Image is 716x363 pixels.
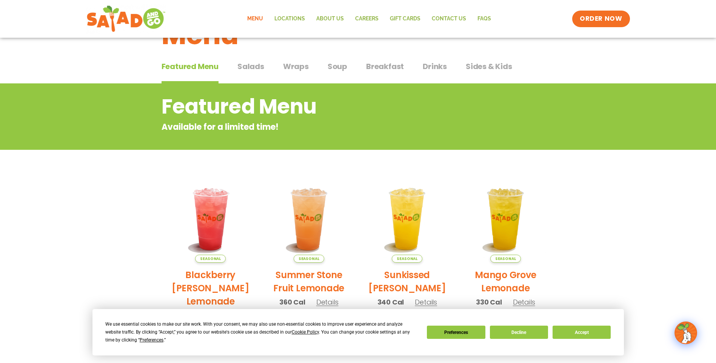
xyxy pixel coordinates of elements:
[311,10,350,28] a: About Us
[265,175,353,263] img: Product photo for Summer Stone Fruit Lemonade
[490,255,521,263] span: Seasonal
[364,268,451,295] h2: Sunkissed [PERSON_NAME]
[462,268,549,295] h2: Mango Grove Lemonade
[490,326,548,339] button: Decline
[237,61,264,72] span: Salads
[553,326,611,339] button: Accept
[476,297,502,307] span: 330 Cal
[242,10,269,28] a: Menu
[294,255,324,263] span: Seasonal
[572,11,630,27] a: ORDER NOW
[265,268,353,295] h2: Summer Stone Fruit Lemonade
[162,121,494,133] p: Available for a limited time!
[580,14,622,23] span: ORDER NOW
[513,297,535,307] span: Details
[328,61,347,72] span: Soup
[427,326,485,339] button: Preferences
[316,297,339,307] span: Details
[462,175,549,263] img: Product photo for Mango Grove Lemonade
[105,320,418,344] div: We use essential cookies to make our site work. With your consent, we may also use non-essential ...
[242,10,497,28] nav: Menu
[423,61,447,72] span: Drinks
[466,61,512,72] span: Sides & Kids
[472,10,497,28] a: FAQs
[167,175,254,263] img: Product photo for Blackberry Bramble Lemonade
[292,329,319,335] span: Cookie Policy
[167,268,254,308] h2: Blackberry [PERSON_NAME] Lemonade
[283,61,309,72] span: Wraps
[364,175,451,263] img: Product photo for Sunkissed Yuzu Lemonade
[377,297,404,307] span: 340 Cal
[162,61,219,72] span: Featured Menu
[384,10,426,28] a: GIFT CARDS
[426,10,472,28] a: Contact Us
[162,58,555,84] div: Tabbed content
[392,255,422,263] span: Seasonal
[140,337,163,343] span: Preferences
[366,61,404,72] span: Breakfast
[86,4,166,34] img: new-SAG-logo-768×292
[269,10,311,28] a: Locations
[350,10,384,28] a: Careers
[195,255,226,263] span: Seasonal
[675,322,696,343] img: wpChatIcon
[279,297,305,307] span: 360 Cal
[92,309,624,355] div: Cookie Consent Prompt
[162,91,494,122] h2: Featured Menu
[415,297,437,307] span: Details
